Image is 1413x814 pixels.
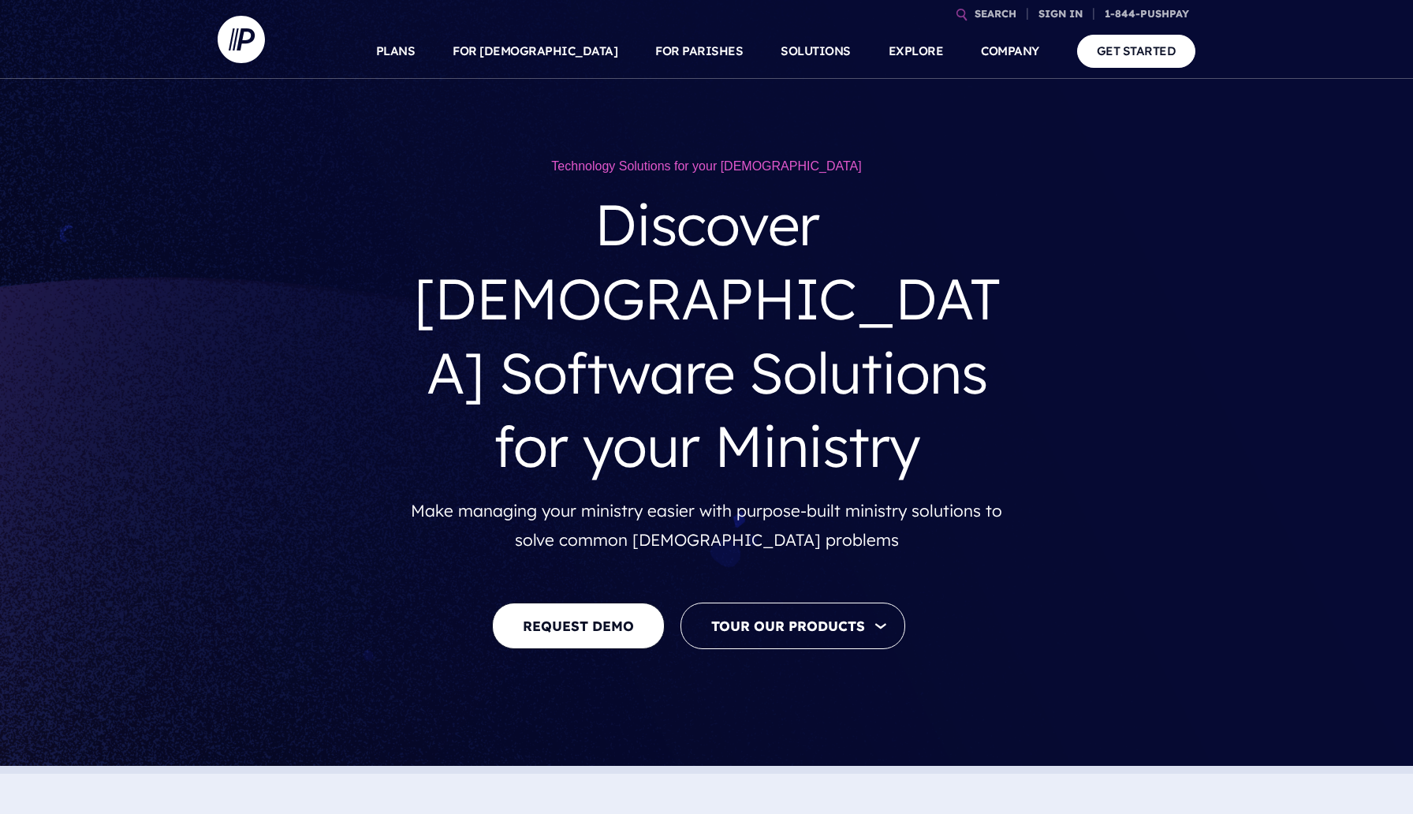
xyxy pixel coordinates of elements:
a: PLANS [376,24,416,79]
a: FOR PARISHES [655,24,743,79]
a: FOR [DEMOGRAPHIC_DATA] [453,24,617,79]
p: Make managing your ministry easier with purpose-built ministry solutions to solve common [DEMOGRA... [411,496,1002,555]
a: SOLUTIONS [781,24,851,79]
h1: Technology Solutions for your [DEMOGRAPHIC_DATA] [411,158,1002,175]
a: GET STARTED [1077,35,1196,67]
h3: Discover [DEMOGRAPHIC_DATA] Software Solutions for your Ministry [411,175,1002,495]
a: EXPLORE [889,24,944,79]
a: REQUEST DEMO [492,603,665,649]
button: Tour Our Products [680,603,905,649]
a: COMPANY [981,24,1039,79]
